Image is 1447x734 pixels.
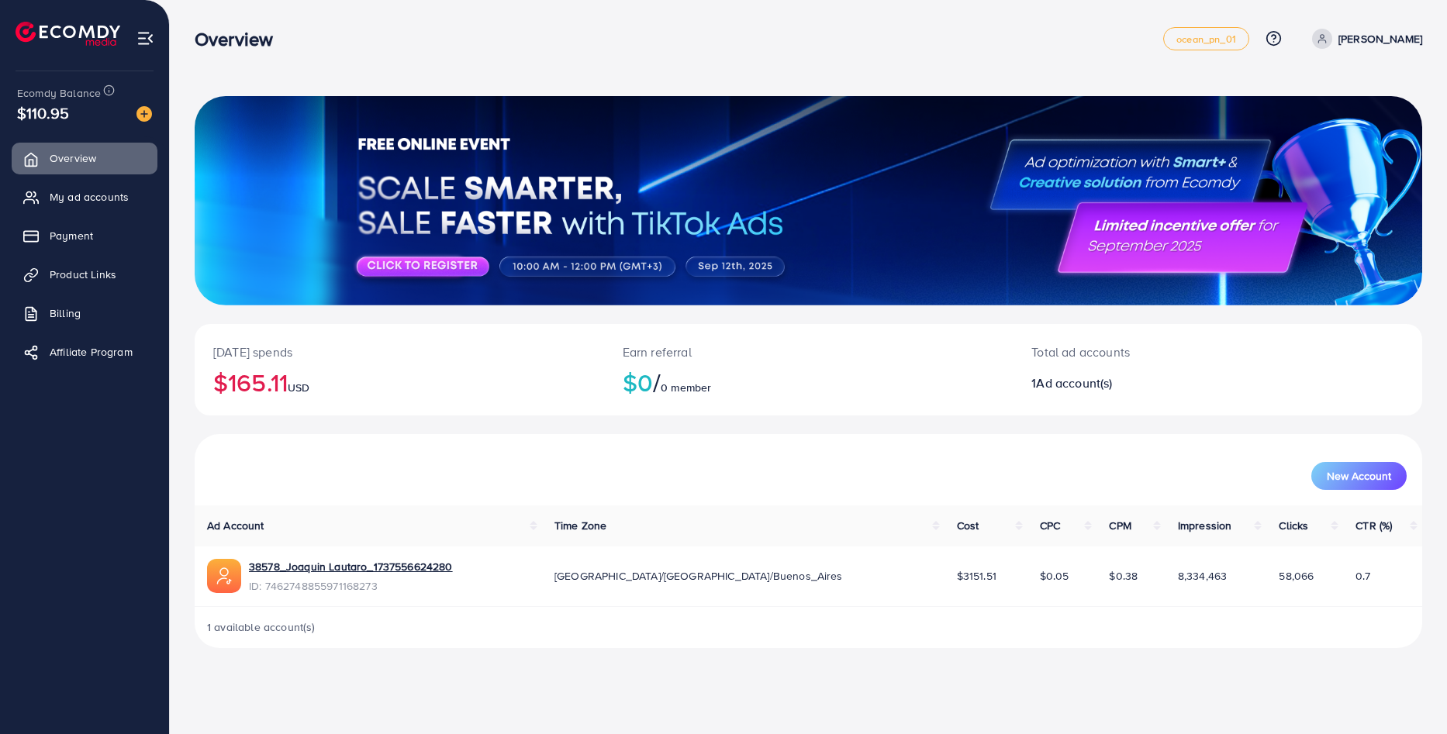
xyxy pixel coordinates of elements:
[17,102,69,124] span: $110.95
[1040,568,1069,584] span: $0.05
[50,305,81,321] span: Billing
[623,367,995,397] h2: $0
[554,518,606,533] span: Time Zone
[207,518,264,533] span: Ad Account
[136,106,152,122] img: image
[17,85,101,101] span: Ecomdy Balance
[1109,518,1131,533] span: CPM
[50,267,116,282] span: Product Links
[1355,568,1369,584] span: 0.7
[1040,518,1060,533] span: CPC
[50,228,93,243] span: Payment
[1163,27,1249,50] a: ocean_pn_01
[213,343,585,361] p: [DATE] spends
[12,336,157,367] a: Affiliate Program
[213,367,585,397] h2: $165.11
[50,344,133,360] span: Affiliate Program
[1031,343,1301,361] p: Total ad accounts
[1311,462,1407,490] button: New Account
[1327,470,1391,481] span: New Account
[249,559,453,574] a: 38578_Joaquin Lautaro_1737556624280
[12,298,157,329] a: Billing
[1381,664,1435,722] iframe: Chat
[957,568,996,584] span: $3151.51
[1031,376,1301,391] h2: 1
[1176,34,1236,44] span: ocean_pn_01
[249,578,453,594] span: ID: 7462748855971168273
[1355,518,1392,533] span: CTR (%)
[1279,518,1308,533] span: Clicks
[12,143,157,174] a: Overview
[1178,518,1232,533] span: Impression
[1338,29,1422,48] p: [PERSON_NAME]
[12,259,157,290] a: Product Links
[12,181,157,212] a: My ad accounts
[1036,374,1112,391] span: Ad account(s)
[12,220,157,251] a: Payment
[288,380,309,395] span: USD
[1279,568,1314,584] span: 58,066
[16,22,120,46] img: logo
[207,559,241,593] img: ic-ads-acc.e4c84228.svg
[661,380,711,395] span: 0 member
[136,29,154,47] img: menu
[1306,29,1422,49] a: [PERSON_NAME]
[1178,568,1227,584] span: 8,334,463
[195,28,285,50] h3: Overview
[50,150,96,166] span: Overview
[554,568,843,584] span: [GEOGRAPHIC_DATA]/[GEOGRAPHIC_DATA]/Buenos_Aires
[207,619,316,635] span: 1 available account(s)
[957,518,979,533] span: Cost
[623,343,995,361] p: Earn referral
[1109,568,1138,584] span: $0.38
[653,364,661,400] span: /
[50,189,129,205] span: My ad accounts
